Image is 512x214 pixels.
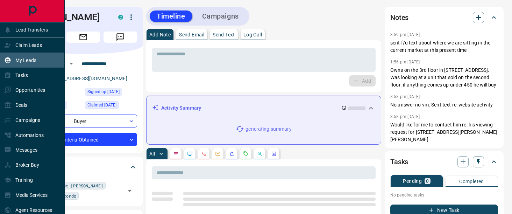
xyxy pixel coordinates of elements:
[390,12,408,23] h2: Notes
[87,88,120,95] span: Signed up [DATE]
[152,102,375,115] div: Activity Summary
[246,125,291,133] p: generating summary
[195,11,246,22] button: Campaigns
[118,15,123,20] div: condos.ca
[229,151,235,157] svg: Listing Alerts
[87,102,116,109] span: Claimed [DATE]
[215,151,221,157] svg: Emails
[201,151,207,157] svg: Calls
[149,151,155,156] p: All
[243,32,262,37] p: Log Call
[66,32,100,43] span: Email
[403,179,422,184] p: Pending
[149,32,171,37] p: Add Note
[271,151,277,157] svg: Agent Actions
[390,39,498,54] p: sent f/u text about where we are sitting in the current market at this present time
[48,76,127,81] a: [EMAIL_ADDRESS][DOMAIN_NAME]
[390,114,420,119] p: 3:58 pm [DATE]
[390,101,498,109] p: No answer no vm. Sent text re: website activity
[213,32,235,37] p: Send Text
[390,60,420,64] p: 1:56 pm [DATE]
[179,32,204,37] p: Send Email
[29,115,137,127] div: Buyer
[173,151,179,157] svg: Notes
[63,182,103,189] span: st [PERSON_NAME]
[390,156,408,167] h2: Tasks
[29,12,108,23] h1: [PERSON_NAME]
[390,94,420,99] p: 8:58 pm [DATE]
[125,186,135,196] button: Open
[390,32,420,37] p: 3:59 pm [DATE]
[459,179,484,184] p: Completed
[85,101,137,111] div: Sat Feb 22 2025
[67,60,76,68] button: Open
[257,151,263,157] svg: Opportunities
[243,151,249,157] svg: Requests
[29,159,137,175] div: Tags
[150,11,192,22] button: Timeline
[390,190,498,200] p: No pending tasks
[426,179,429,184] p: 0
[85,88,137,98] div: Fri Nov 19 2021
[161,104,201,112] p: Activity Summary
[390,153,498,170] div: Tasks
[390,9,498,26] div: Notes
[104,32,137,43] span: Message
[390,121,498,143] p: Would like for me to contact him re: his viewing request for [STREET_ADDRESS][PERSON_NAME][PERSON...
[390,67,498,89] p: Owns on the 3rd floor in [STREET_ADDRESS]. Was looking at a unit that sold on the second floor. i...
[29,133,137,146] div: Criteria Obtained
[187,151,193,157] svg: Lead Browsing Activity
